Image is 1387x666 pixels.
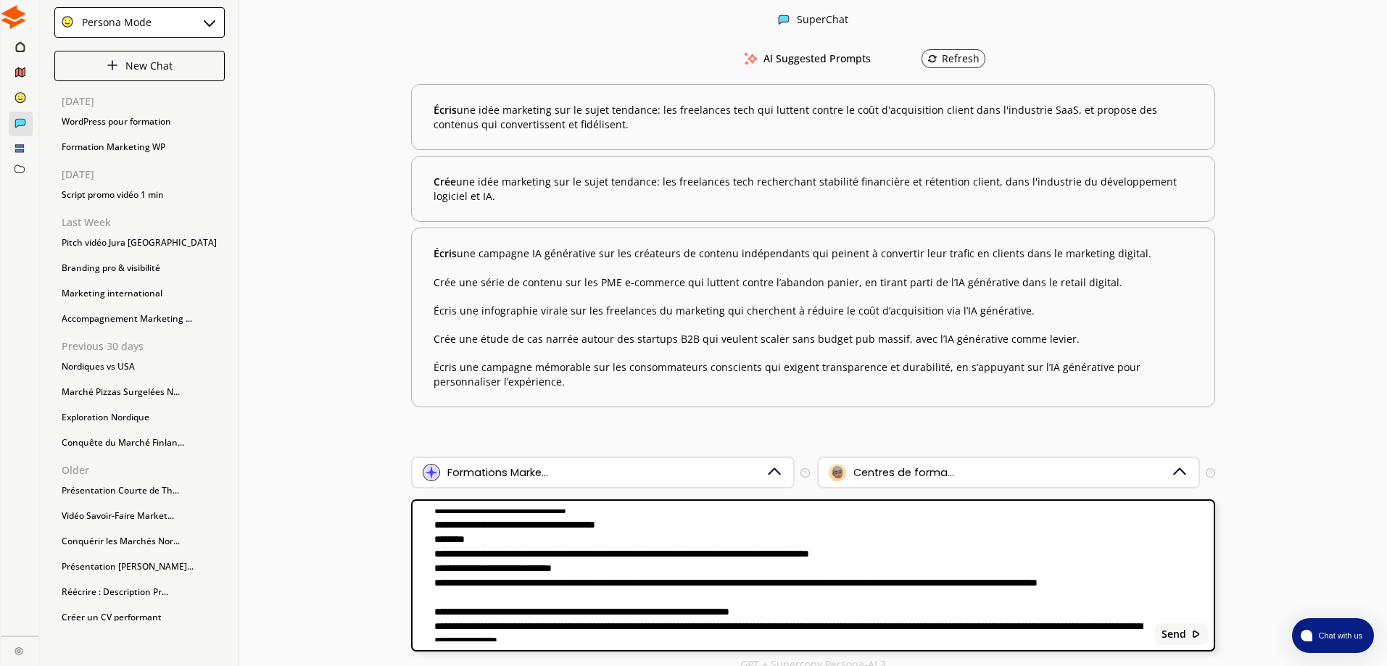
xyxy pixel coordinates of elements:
img: Close [61,15,74,28]
div: Branding pro & visibilité [54,257,225,279]
img: website_grey.svg [23,38,35,49]
div: Conquête du Marché Finlan... [54,432,225,454]
div: Vidéo Savoir-Faire Market... [54,505,225,527]
img: Close [778,14,790,25]
div: Créer un CV performant [54,607,225,628]
img: Refresh [927,54,937,64]
div: WordPress pour formation [54,111,225,133]
img: tab_domain_overview_orange.svg [59,84,70,96]
span: Écris [434,246,457,260]
span: Chat with us [1312,630,1365,641]
img: Dropdown Icon [1170,463,1189,482]
p: New Chat [125,60,173,72]
img: Close [15,646,23,655]
div: Mots-clés [181,86,222,95]
div: Accompagnement Marketing ... [54,308,225,330]
div: Formations Marke... [447,467,548,478]
div: Centres de forma... [853,467,954,478]
span: Crée [434,175,456,188]
div: Persona Mode [77,17,152,28]
img: Close [107,59,118,71]
div: Domaine: [URL] [38,38,107,49]
img: Close [1,5,25,29]
div: Refresh [927,53,980,64]
img: Tooltip Icon [1206,468,1215,478]
h3: AI Suggested Prompts [763,48,871,70]
div: Conquérir les Marchés Nor... [54,530,225,552]
p: [DATE] [62,169,225,180]
button: atlas-launcher [1292,618,1374,653]
div: Réécrire : Description Pr... [54,581,225,603]
p: Older [62,465,225,476]
div: Formation Marketing WP [54,136,225,158]
div: Marché Pizzas Surgelées N... [54,381,225,403]
b: une idée marketing sur le sujet tendance: les freelances tech recherchant stabilité financière et... [434,175,1192,203]
img: AI Suggested Prompts [742,52,760,65]
div: Domaine [75,86,112,95]
b: une campagne IA générative sur les créateurs de contenu indépendants qui peinent à convertir leur... [434,246,1192,388]
img: Close [201,14,218,31]
img: Tooltip Icon [800,468,810,478]
span: Écris [434,103,457,117]
b: Send [1162,628,1186,640]
img: Brand Icon [423,464,440,481]
img: tab_keywords_by_traffic_grey.svg [165,84,176,96]
img: Dropdown Icon [765,463,784,482]
p: Previous 30 days [62,341,225,352]
div: Exploration Nordique [54,407,225,428]
img: logo_orange.svg [23,23,35,35]
img: Close [1191,629,1201,639]
div: Script promo vidéo 1 min [54,184,225,206]
a: Close [1,636,38,662]
p: Last Week [62,217,225,228]
div: Nordiques vs USA [54,356,225,378]
div: Pitch vidéo Jura [GEOGRAPHIC_DATA] [54,232,225,254]
div: SuperChat [797,14,848,28]
div: Marketing international [54,283,225,304]
div: Présentation Courte de Th... [54,480,225,501]
img: Audience Icon [829,464,846,481]
div: Présentation [PERSON_NAME]... [54,556,225,578]
b: une idée marketing sur le sujet tendance: les freelances tech qui luttent contre le coût d'acquis... [434,103,1192,131]
div: v 4.0.25 [41,23,71,35]
p: [DATE] [62,96,225,107]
